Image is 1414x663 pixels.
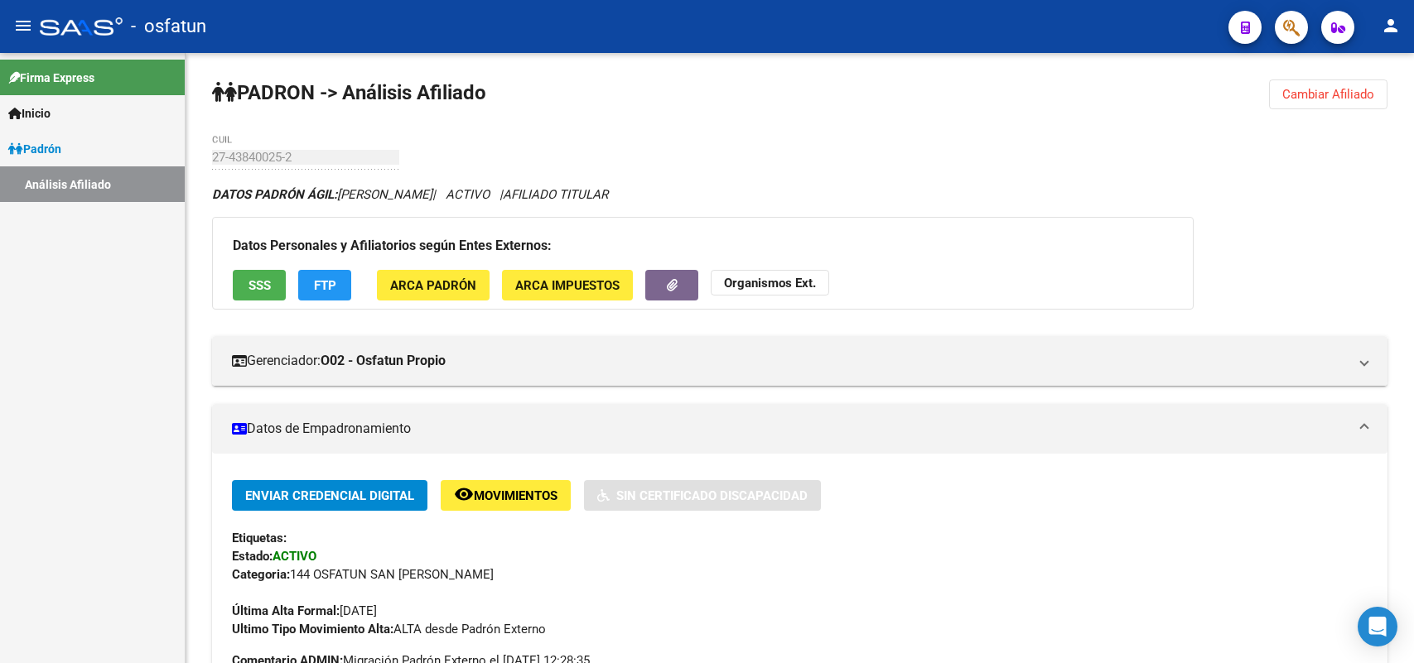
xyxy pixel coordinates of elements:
[13,16,33,36] mat-icon: menu
[321,352,446,370] strong: O02 - Osfatun Propio
[232,549,273,564] strong: Estado:
[212,187,337,202] strong: DATOS PADRÓN ÁGIL:
[212,336,1387,386] mat-expansion-panel-header: Gerenciador:O02 - Osfatun Propio
[377,270,490,300] button: ARCA Padrón
[131,8,206,45] span: - osfatun
[1381,16,1401,36] mat-icon: person
[616,488,808,503] span: Sin Certificado Discapacidad
[212,187,608,202] i: | ACTIVO |
[8,104,51,123] span: Inicio
[298,270,351,300] button: FTP
[454,484,474,504] mat-icon: remove_red_eye
[314,278,336,293] span: FTP
[232,622,546,637] span: ALTA desde Padrón Externo
[232,352,1348,370] mat-panel-title: Gerenciador:
[1358,607,1397,646] div: Open Intercom Messenger
[212,187,432,202] span: [PERSON_NAME]
[474,488,557,503] span: Movimientos
[232,565,1368,584] div: 144 OSFATUN SAN [PERSON_NAME]
[232,531,287,545] strong: Etiquetas:
[273,549,316,564] strong: ACTIVO
[502,270,633,300] button: ARCA Impuestos
[441,480,571,511] button: Movimientos
[212,404,1387,454] mat-expansion-panel-header: Datos de Empadronamiento
[711,270,829,295] button: Organismos Ext.
[233,270,286,300] button: SSS
[390,278,476,293] span: ARCA Padrón
[233,234,1173,257] h3: Datos Personales y Afiliatorios según Entes Externos:
[232,480,427,511] button: Enviar Credencial Digital
[232,567,290,582] strong: Categoria:
[245,488,414,503] span: Enviar Credencial Digital
[232,622,393,637] strong: Ultimo Tipo Movimiento Alta:
[1282,87,1374,102] span: Cambiar Afiliado
[1269,79,1387,109] button: Cambiar Afiliado
[8,140,61,158] span: Padrón
[232,420,1348,438] mat-panel-title: Datos de Empadronamiento
[515,278,620,293] span: ARCA Impuestos
[212,81,486,104] strong: PADRON -> Análisis Afiliado
[724,276,816,291] strong: Organismos Ext.
[584,480,821,511] button: Sin Certificado Discapacidad
[8,69,94,87] span: Firma Express
[503,187,608,202] span: AFILIADO TITULAR
[232,603,340,618] strong: Última Alta Formal:
[232,603,377,618] span: [DATE]
[249,278,271,293] span: SSS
